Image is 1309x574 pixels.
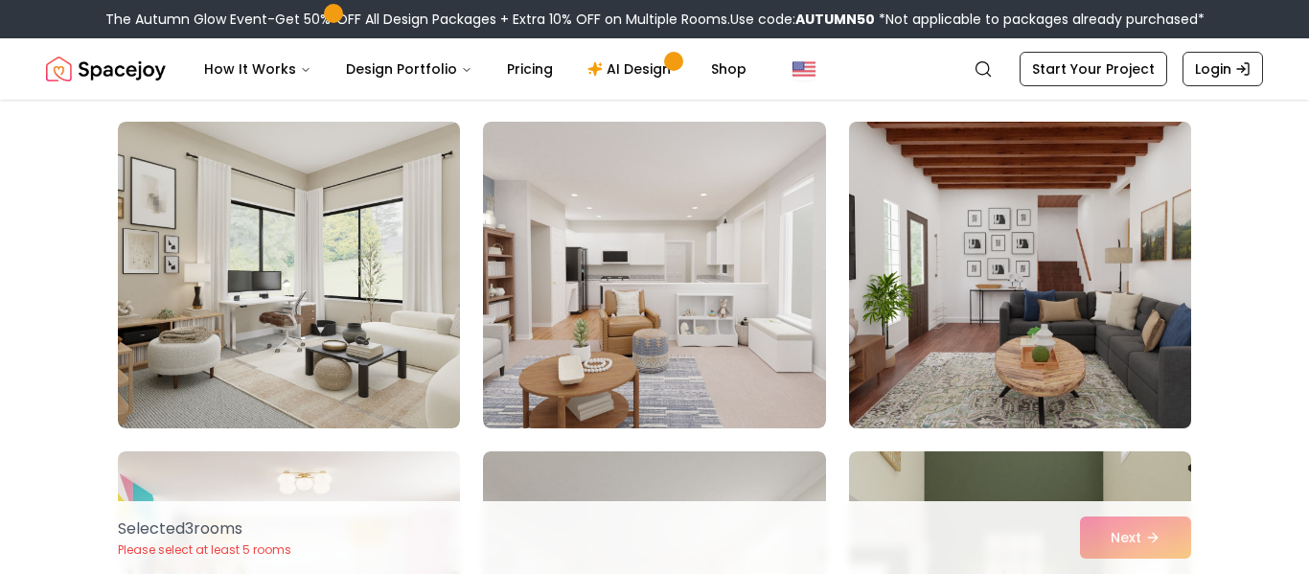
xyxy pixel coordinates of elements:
[483,122,825,428] img: Room room-23
[792,57,815,80] img: United States
[572,50,692,88] a: AI Design
[118,542,291,558] p: Please select at least 5 rooms
[1183,52,1263,86] a: Login
[46,50,166,88] a: Spacejoy
[875,10,1205,29] span: *Not applicable to packages already purchased*
[795,10,875,29] b: AUTUMN50
[189,50,762,88] nav: Main
[189,50,327,88] button: How It Works
[46,50,166,88] img: Spacejoy Logo
[1020,52,1167,86] a: Start Your Project
[331,50,488,88] button: Design Portfolio
[840,114,1200,436] img: Room room-24
[492,50,568,88] a: Pricing
[730,10,875,29] span: Use code:
[118,122,460,428] img: Room room-22
[118,517,291,540] p: Selected 3 room s
[696,50,762,88] a: Shop
[46,38,1263,100] nav: Global
[105,10,1205,29] div: The Autumn Glow Event-Get 50% OFF All Design Packages + Extra 10% OFF on Multiple Rooms.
